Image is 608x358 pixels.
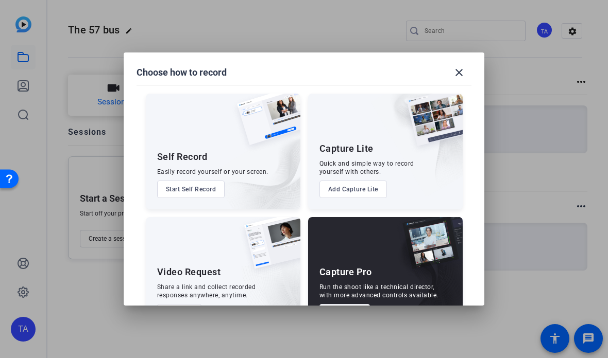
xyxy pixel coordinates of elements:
[370,94,463,196] img: embarkstudio-capture-lite.png
[241,249,300,333] img: embarkstudio-ugc-content.png
[157,266,221,278] div: Video Request
[319,283,438,299] div: Run the shoot like a technical director, with more advanced controls available.
[319,266,372,278] div: Capture Pro
[399,94,463,156] img: capture-lite.png
[137,66,227,79] h1: Choose how to record
[229,94,300,155] img: self-record.png
[319,142,374,155] div: Capture Lite
[237,217,300,279] img: ugc-content.png
[395,217,463,280] img: capture-pro.png
[157,304,202,321] button: Add UGC
[157,283,256,299] div: Share a link and collect recorded responses anywhere, anytime.
[453,66,465,79] mat-icon: close
[157,168,268,176] div: Easily record yourself or your screen.
[157,151,208,163] div: Self Record
[386,230,463,333] img: embarkstudio-capture-pro.png
[319,159,414,176] div: Quick and simple way to record yourself with others.
[211,116,300,209] img: embarkstudio-self-record.png
[319,181,387,198] button: Add Capture Lite
[319,304,370,321] button: Contact Us
[157,181,225,198] button: Start Self Record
